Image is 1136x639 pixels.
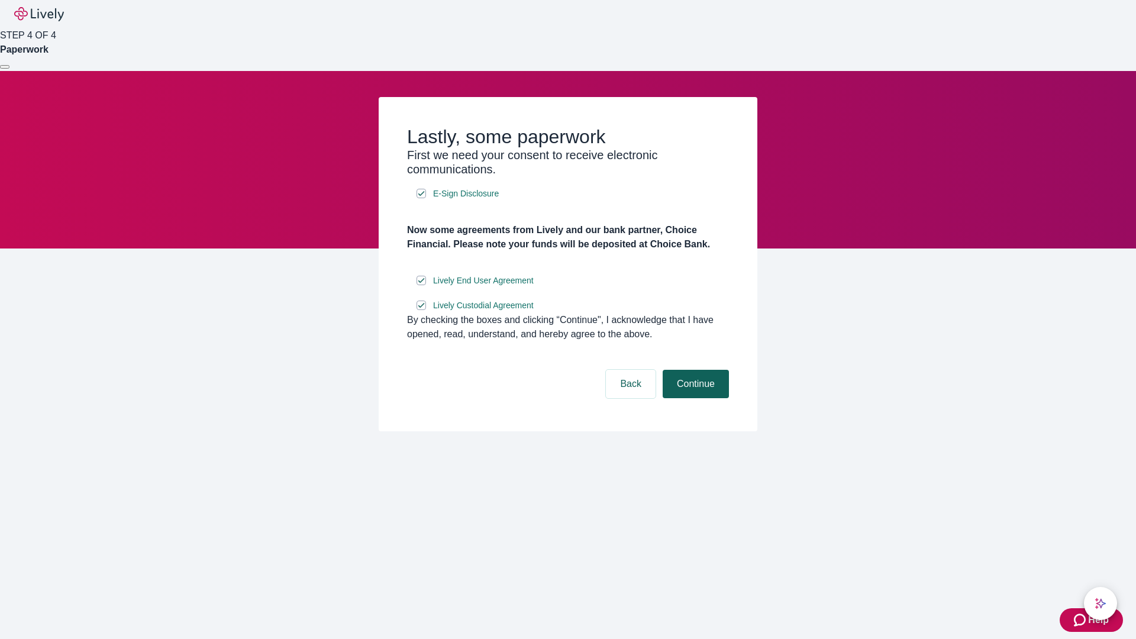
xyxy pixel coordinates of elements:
[1060,608,1123,632] button: Zendesk support iconHelp
[407,148,729,176] h3: First we need your consent to receive electronic communications.
[606,370,656,398] button: Back
[407,125,729,148] h2: Lastly, some paperwork
[1084,587,1117,620] button: chat
[433,188,499,200] span: E-Sign Disclosure
[431,298,536,313] a: e-sign disclosure document
[663,370,729,398] button: Continue
[14,7,64,21] img: Lively
[407,313,729,341] div: By checking the boxes and clicking “Continue", I acknowledge that I have opened, read, understand...
[433,275,534,287] span: Lively End User Agreement
[431,186,501,201] a: e-sign disclosure document
[1095,598,1106,609] svg: Lively AI Assistant
[1088,613,1109,627] span: Help
[431,273,536,288] a: e-sign disclosure document
[1074,613,1088,627] svg: Zendesk support icon
[433,299,534,312] span: Lively Custodial Agreement
[407,223,729,251] h4: Now some agreements from Lively and our bank partner, Choice Financial. Please note your funds wi...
